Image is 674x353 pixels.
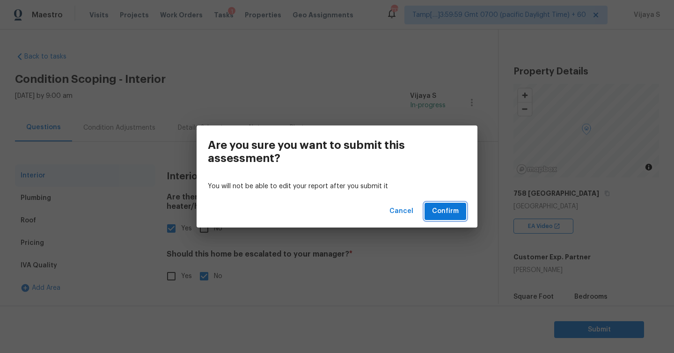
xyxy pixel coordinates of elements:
[386,203,417,220] button: Cancel
[389,206,413,217] span: Cancel
[208,182,466,191] p: You will not be able to edit your report after you submit it
[208,139,424,165] h3: Are you sure you want to submit this assessment?
[432,206,459,217] span: Confirm
[425,203,466,220] button: Confirm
